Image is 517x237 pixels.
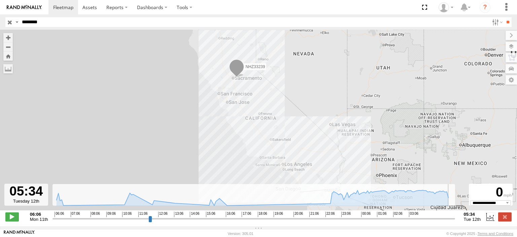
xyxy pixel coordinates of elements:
[294,212,303,217] span: 20:06
[489,17,504,27] label: Search Filter Options
[3,52,13,61] button: Zoom Home
[506,75,517,85] label: Map Settings
[325,212,335,217] span: 22:06
[71,212,80,217] span: 07:06
[309,212,319,217] span: 21:06
[470,185,512,200] div: 0
[436,2,456,12] div: Zulema McIntosch
[393,212,403,217] span: 02:06
[245,64,265,69] span: NHZ33239
[226,212,235,217] span: 16:06
[377,212,386,217] span: 01:06
[3,42,13,52] button: Zoom out
[409,212,418,217] span: 03:06
[258,212,267,217] span: 18:06
[341,212,351,217] span: 23:06
[138,212,148,217] span: 11:06
[464,217,481,222] span: Tue 12th Aug 2025
[274,212,283,217] span: 19:06
[14,17,20,27] label: Search Query
[242,212,251,217] span: 17:06
[228,232,253,236] div: Version: 305.01
[174,212,183,217] span: 13:06
[4,230,35,237] a: Visit our Website
[190,212,199,217] span: 14:06
[30,212,48,217] strong: 06:06
[478,232,513,236] a: Terms and Conditions
[122,212,132,217] span: 10:06
[480,2,490,13] i: ?
[5,212,19,221] label: Play/Stop
[361,212,371,217] span: 00:06
[91,212,100,217] span: 08:06
[498,212,512,221] label: Close
[464,212,481,217] strong: 05:34
[106,212,116,217] span: 09:06
[3,33,13,42] button: Zoom in
[30,217,48,222] span: Mon 11th Aug 2025
[7,5,42,10] img: rand-logo.svg
[55,212,64,217] span: 06:06
[206,212,215,217] span: 15:06
[3,64,13,73] label: Measure
[446,232,513,236] div: © Copyright 2025 -
[158,212,168,217] span: 12:06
